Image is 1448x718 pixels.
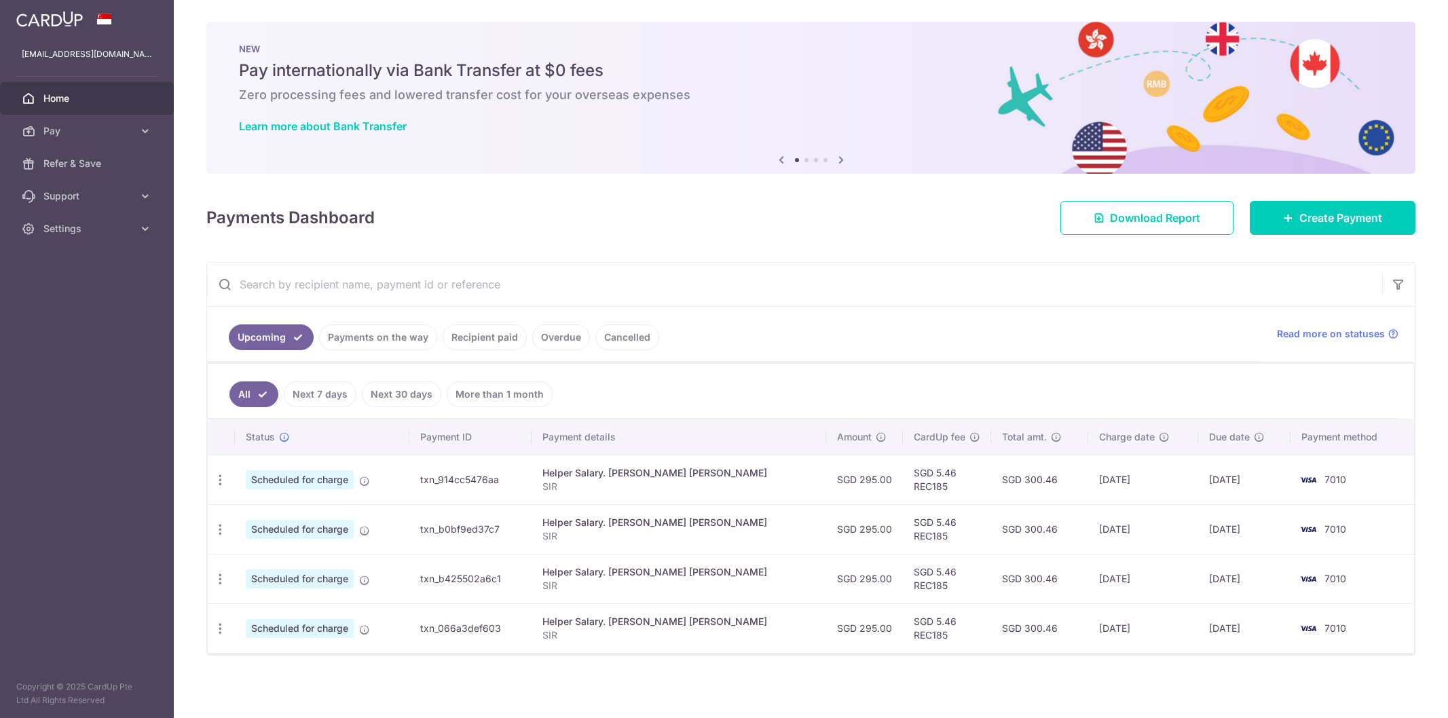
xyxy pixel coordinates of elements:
[1002,430,1047,444] span: Total amt.
[542,466,815,480] div: Helper Salary. [PERSON_NAME] [PERSON_NAME]
[826,603,903,653] td: SGD 295.00
[1295,472,1322,488] img: Bank Card
[1299,210,1382,226] span: Create Payment
[43,92,133,105] span: Home
[991,603,1088,653] td: SGD 300.46
[239,119,407,133] a: Learn more about Bank Transfer
[443,324,527,350] a: Recipient paid
[542,565,815,579] div: Helper Salary. [PERSON_NAME] [PERSON_NAME]
[43,124,133,138] span: Pay
[1198,603,1291,653] td: [DATE]
[991,554,1088,603] td: SGD 300.46
[284,381,356,407] a: Next 7 days
[1198,455,1291,504] td: [DATE]
[1277,327,1398,341] a: Read more on statuses
[542,480,815,493] p: SIR
[246,430,275,444] span: Status
[903,504,991,554] td: SGD 5.46 REC185
[16,11,83,27] img: CardUp
[1198,554,1291,603] td: [DATE]
[246,520,354,539] span: Scheduled for charge
[542,516,815,529] div: Helper Salary. [PERSON_NAME] [PERSON_NAME]
[1250,201,1415,235] a: Create Payment
[239,60,1383,81] h5: Pay internationally via Bank Transfer at $0 fees
[43,189,133,203] span: Support
[1060,201,1233,235] a: Download Report
[826,504,903,554] td: SGD 295.00
[43,157,133,170] span: Refer & Save
[991,504,1088,554] td: SGD 300.46
[914,430,965,444] span: CardUp fee
[409,504,532,554] td: txn_b0bf9ed37c7
[43,222,133,235] span: Settings
[1291,419,1414,455] th: Payment method
[1088,504,1198,554] td: [DATE]
[409,455,532,504] td: txn_914cc5476aa
[206,22,1415,174] img: Bank transfer banner
[409,554,532,603] td: txn_b425502a6c1
[246,470,354,489] span: Scheduled for charge
[1088,554,1198,603] td: [DATE]
[595,324,659,350] a: Cancelled
[1277,327,1385,341] span: Read more on statuses
[826,554,903,603] td: SGD 295.00
[1110,210,1200,226] span: Download Report
[532,324,590,350] a: Overdue
[1099,430,1155,444] span: Charge date
[207,263,1382,306] input: Search by recipient name, payment id or reference
[206,206,375,230] h4: Payments Dashboard
[1209,430,1250,444] span: Due date
[542,579,815,592] p: SIR
[22,48,152,61] p: [EMAIL_ADDRESS][DOMAIN_NAME]
[1324,622,1346,634] span: 7010
[229,381,278,407] a: All
[1295,620,1322,637] img: Bank Card
[319,324,437,350] a: Payments on the way
[239,43,1383,54] p: NEW
[246,569,354,588] span: Scheduled for charge
[903,455,991,504] td: SGD 5.46 REC185
[991,455,1088,504] td: SGD 300.46
[1198,504,1291,554] td: [DATE]
[903,554,991,603] td: SGD 5.46 REC185
[837,430,872,444] span: Amount
[826,455,903,504] td: SGD 295.00
[542,529,815,543] p: SIR
[362,381,441,407] a: Next 30 days
[1324,573,1346,584] span: 7010
[1324,474,1346,485] span: 7010
[542,628,815,642] p: SIR
[409,419,532,455] th: Payment ID
[1088,603,1198,653] td: [DATE]
[1295,571,1322,587] img: Bank Card
[1088,455,1198,504] td: [DATE]
[239,87,1383,103] h6: Zero processing fees and lowered transfer cost for your overseas expenses
[447,381,553,407] a: More than 1 month
[409,603,532,653] td: txn_066a3def603
[1295,521,1322,537] img: Bank Card
[246,619,354,638] span: Scheduled for charge
[542,615,815,628] div: Helper Salary. [PERSON_NAME] [PERSON_NAME]
[1324,523,1346,535] span: 7010
[532,419,826,455] th: Payment details
[229,324,314,350] a: Upcoming
[903,603,991,653] td: SGD 5.46 REC185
